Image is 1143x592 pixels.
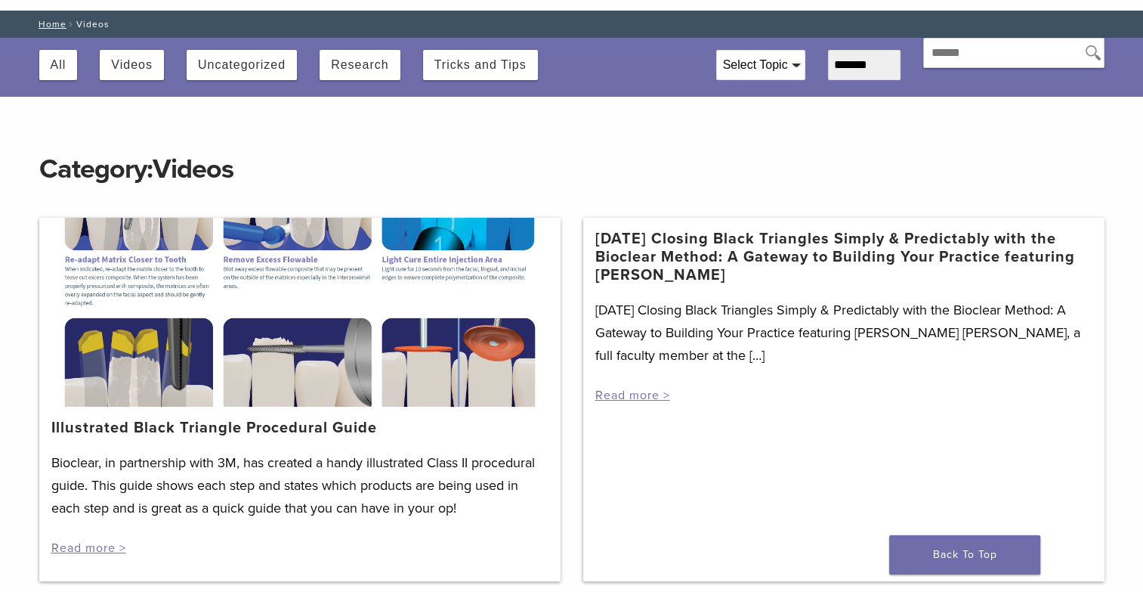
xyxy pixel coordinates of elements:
p: Bioclear, in partnership with 3M, has created a handy illustrated Class II procedural guide. This... [51,451,548,519]
button: All [51,50,66,80]
a: Back To Top [889,535,1040,575]
h1: Category: [39,121,1104,188]
span: Videos [153,153,233,185]
a: Read more > [51,541,126,556]
button: Uncategorized [198,50,286,80]
button: Videos [111,50,153,80]
button: Tricks and Tips [434,50,527,80]
nav: Videos [28,11,1116,38]
a: Home [34,19,66,29]
p: [DATE] Closing Black Triangles Simply & Predictably with the Bioclear Method: A Gateway to Buildi... [595,299,1092,367]
a: [DATE] Closing Black Triangles Simply & Predictably with the Bioclear Method: A Gateway to Buildi... [595,230,1092,284]
a: Illustrated Black Triangle Procedural Guide [51,419,377,437]
span: / [66,20,76,28]
button: Research [331,50,388,80]
a: Read more > [595,388,670,403]
div: Select Topic [717,51,805,79]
